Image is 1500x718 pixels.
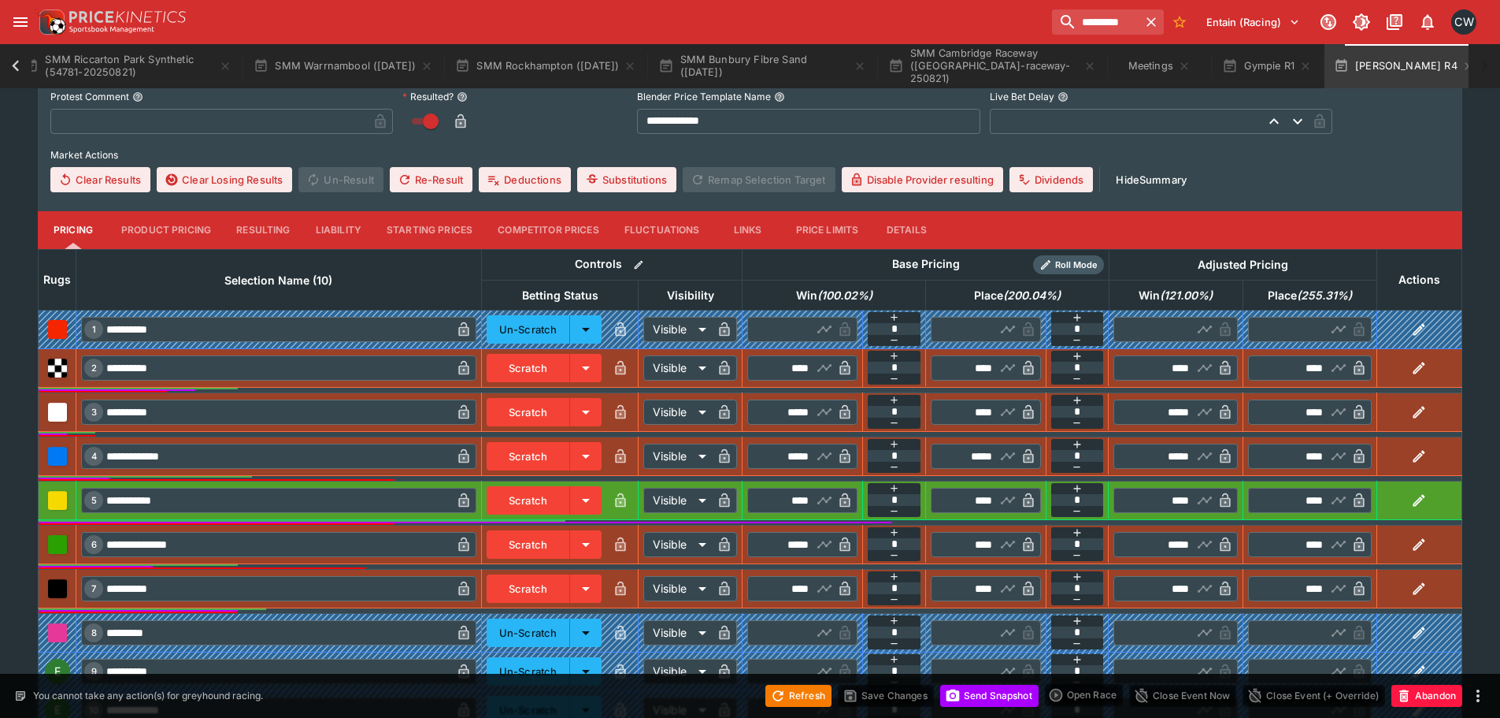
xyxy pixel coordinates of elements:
input: search [1052,9,1139,35]
div: Clint Wallis [1451,9,1476,35]
button: Un-Scratch [487,619,571,647]
button: open drawer [6,8,35,36]
div: E [45,659,70,684]
span: Roll Mode [1049,259,1104,272]
button: Re-Result [390,167,472,192]
p: Live Bet Delay [990,90,1054,103]
button: Clint Wallis [1446,5,1481,39]
span: excl. Emergencies (200.04%) [957,286,1078,305]
em: ( 255.31 %) [1297,286,1352,305]
div: Show/hide Price Roll mode configuration. [1033,255,1104,274]
button: Blender Price Template Name [774,91,785,102]
span: 1 [89,324,99,335]
button: Fluctuations [612,211,713,249]
button: Dividends [1009,167,1093,192]
div: Visible [643,659,712,684]
button: Abandon [1391,685,1462,707]
p: Protest Comment [50,90,129,103]
th: Adjusted Pricing [1109,249,1376,280]
p: Blender Price Template Name [637,90,771,103]
label: Market Actions [50,143,1450,167]
th: Actions [1376,249,1461,310]
th: Controls [481,249,743,280]
button: Un-Scratch [487,315,571,344]
button: Scratch [487,442,571,471]
span: 7 [88,583,99,594]
th: Rugs [39,249,76,310]
button: Notifications [1413,8,1442,36]
span: 3 [88,407,100,418]
button: SMM Warrnambool ([DATE]) [244,44,443,88]
span: 9 [88,666,100,677]
em: ( 100.02 %) [817,286,872,305]
em: ( 121.00 %) [1160,286,1213,305]
button: Live Bet Delay [1057,91,1069,102]
p: Resulted? [402,90,454,103]
span: Mark an event as closed and abandoned. [1391,686,1462,702]
button: Scratch [487,530,571,559]
button: Toggle light/dark mode [1347,8,1376,36]
button: Connected to PK [1314,8,1343,36]
button: Deductions [479,167,571,192]
button: Resulted? [457,91,468,102]
button: Starting Prices [374,211,485,249]
button: Send Snapshot [940,685,1039,707]
div: Visible [643,444,712,469]
button: Price Limits [783,211,872,249]
button: Refresh [765,685,831,707]
button: Scratch [487,486,571,515]
span: excl. Emergencies (121.00%) [1121,286,1230,305]
button: Resulting [224,211,302,249]
div: split button [1045,684,1123,706]
span: 5 [88,495,100,506]
button: HideSummary [1106,167,1196,192]
button: Documentation [1380,8,1409,36]
span: Betting Status [505,286,616,305]
button: Clear Losing Results [157,167,292,192]
div: Visible [643,400,712,425]
span: Visibility [650,286,731,305]
span: excl. Emergencies (255.31%) [1250,286,1369,305]
button: Bulk edit [628,255,649,275]
div: Visible [643,317,712,342]
button: Scratch [487,354,571,382]
span: 2 [88,363,100,374]
div: Visible [643,355,712,381]
button: Liability [303,211,374,249]
button: Un-Scratch [487,657,571,686]
p: You cannot take any action(s) for greyhound racing. [33,689,263,703]
div: Visible [643,576,712,601]
button: Product Pricing [109,211,224,249]
button: Links [713,211,783,249]
button: Gympie R1 [1213,44,1321,88]
button: Select Tenant [1197,9,1309,35]
div: Visible [643,532,712,557]
button: Protest Comment [132,91,143,102]
button: Substitutions [577,167,676,192]
button: Scratch [487,575,571,603]
img: PriceKinetics [69,11,186,23]
button: Details [871,211,942,249]
button: Clear Results [50,167,150,192]
span: Un-Result [298,167,383,192]
img: PriceKinetics Logo [35,6,66,38]
span: 8 [88,627,100,638]
div: Visible [643,620,712,645]
span: 6 [88,539,100,550]
button: SMM Riccarton Park Synthetic (54781-20250821) [14,44,241,88]
div: Visible [643,488,712,513]
button: more [1469,686,1487,705]
em: ( 200.04 %) [1003,286,1061,305]
button: Scratch [487,398,571,426]
button: Disable Provider resulting [842,167,1003,192]
button: Meetings [1109,44,1209,88]
button: No Bookmarks [1167,9,1192,35]
button: Pricing [38,211,109,249]
button: [PERSON_NAME] R4 [1324,44,1484,88]
span: 4 [88,451,100,462]
div: Base Pricing [886,255,966,274]
span: excl. Emergencies (100.02%) [779,286,890,305]
button: Competitor Prices [485,211,612,249]
span: Selection Name (10) [207,271,350,290]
